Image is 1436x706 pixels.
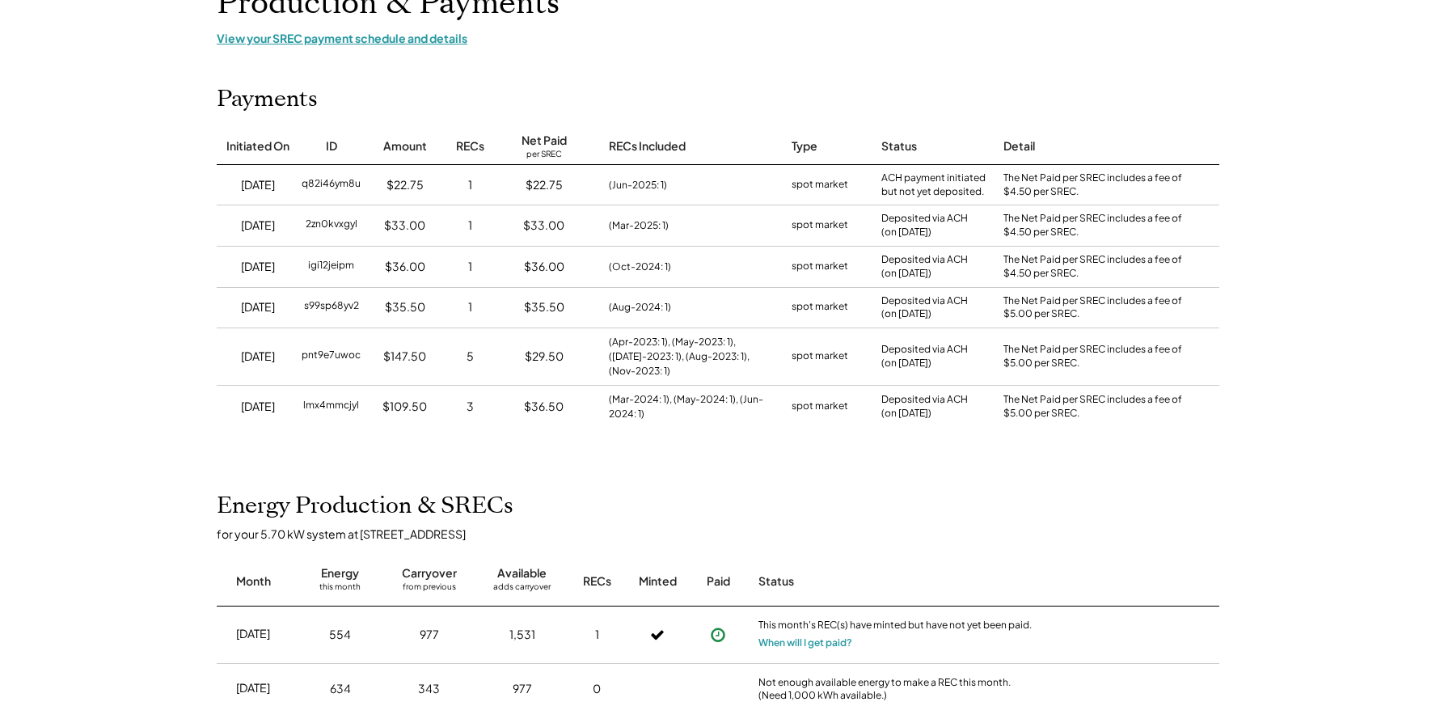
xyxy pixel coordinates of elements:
div: Deposited via ACH (on [DATE]) [881,343,968,370]
div: Deposited via ACH (on [DATE]) [881,393,968,421]
div: per SREC [526,149,562,161]
div: for your 5.70 kW system at [STREET_ADDRESS] [217,526,1235,541]
div: The Net Paid per SREC includes a fee of $4.50 per SREC. [1003,171,1189,199]
div: (Mar-2024: 1), (May-2024: 1), (Jun-2024: 1) [609,392,775,421]
div: $22.75 [526,177,563,193]
div: (Aug-2024: 1) [609,300,671,315]
div: 0 [593,681,601,697]
div: $147.50 [383,349,426,365]
div: 5 [467,349,474,365]
div: $36.00 [385,259,425,275]
div: Deposited via ACH (on [DATE]) [881,253,968,281]
div: 977 [513,681,532,697]
div: Paid [707,573,730,590]
div: (Apr-2023: 1), (May-2023: 1), ([DATE]-2023: 1), (Aug-2023: 1), (Nov-2023: 1) [609,335,775,378]
div: 1 [595,627,599,643]
div: Detail [1003,138,1035,154]
div: 634 [330,681,351,697]
div: $33.00 [523,218,564,234]
h2: Energy Production & SRECs [217,493,513,520]
div: spot market [792,299,848,315]
div: Minted [639,573,677,590]
div: [DATE] [241,259,275,275]
div: $35.50 [385,299,425,315]
div: Deposited via ACH (on [DATE]) [881,212,968,239]
div: Initiated On [226,138,289,154]
div: $22.75 [386,177,424,193]
div: [DATE] [236,626,270,642]
div: spot market [792,259,848,275]
div: Status [881,138,917,154]
div: Month [236,573,271,590]
div: ACH payment initiated but not yet deposited. [881,171,987,199]
div: [DATE] [241,349,275,365]
div: Status [758,573,1033,590]
button: When will I get paid? [758,635,852,651]
div: 977 [420,627,439,643]
div: spot market [792,177,848,193]
div: Not enough available energy to make a REC this month. (Need 1,000 kWh available.) [758,676,1033,701]
div: $109.50 [382,399,427,415]
div: Net Paid [522,133,567,149]
div: The Net Paid per SREC includes a fee of $5.00 per SREC. [1003,294,1189,322]
div: The Net Paid per SREC includes a fee of $4.50 per SREC. [1003,253,1189,281]
div: The Net Paid per SREC includes a fee of $5.00 per SREC. [1003,343,1189,370]
div: (Mar-2025: 1) [609,218,669,233]
div: Available [497,565,547,581]
div: 2zn0kvxgyl [306,218,357,234]
div: 1 [468,218,472,234]
div: The Net Paid per SREC includes a fee of $4.50 per SREC. [1003,212,1189,239]
div: spot market [792,399,848,415]
div: $29.50 [525,349,564,365]
div: Energy [321,565,359,581]
div: $36.00 [524,259,564,275]
div: RECs [456,138,484,154]
div: View your SREC payment schedule and details [217,31,1219,45]
div: s99sp68yv2 [304,299,359,315]
div: [DATE] [241,299,275,315]
div: [DATE] [241,177,275,193]
div: 1 [468,259,472,275]
div: RECs Included [609,138,686,154]
div: q82i46ym8u [302,177,361,193]
div: from previous [403,581,456,598]
div: Carryover [402,565,457,581]
div: 554 [329,627,351,643]
div: $33.00 [384,218,425,234]
div: lmx4mmcjyl [303,399,359,415]
div: ID [326,138,337,154]
div: [DATE] [241,399,275,415]
div: spot market [792,218,848,234]
div: Amount [383,138,427,154]
div: [DATE] [241,218,275,234]
div: (Oct-2024: 1) [609,260,671,274]
div: 3 [467,399,474,415]
div: 1 [468,177,472,193]
div: 1,531 [509,627,535,643]
div: This month's REC(s) have minted but have not yet been paid. [758,619,1033,635]
div: 1 [468,299,472,315]
div: adds carryover [493,581,551,598]
div: igi12jeipm [308,259,354,275]
div: $36.50 [524,399,564,415]
div: $35.50 [524,299,564,315]
div: Type [792,138,817,154]
div: pnt9e7uwoc [302,349,361,365]
div: (Jun-2025: 1) [609,178,667,192]
div: RECs [583,573,611,590]
button: Payment approved, but not yet initiated. [706,623,730,647]
div: [DATE] [236,680,270,696]
div: spot market [792,349,848,365]
div: this month [319,581,361,598]
div: Deposited via ACH (on [DATE]) [881,294,968,322]
div: The Net Paid per SREC includes a fee of $5.00 per SREC. [1003,393,1189,421]
div: 343 [418,681,440,697]
h2: Payments [217,86,318,113]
